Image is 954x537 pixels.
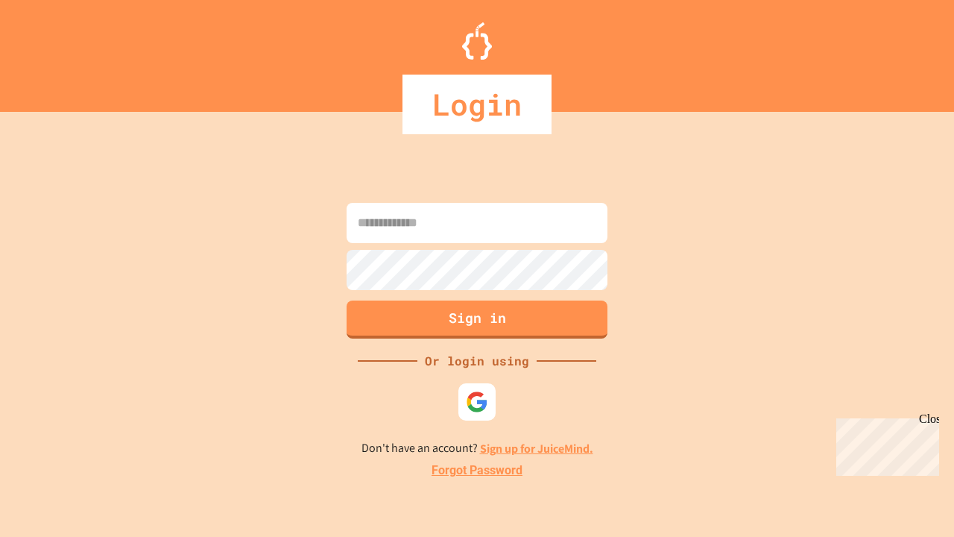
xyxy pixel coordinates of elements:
[432,462,522,480] a: Forgot Password
[480,441,593,456] a: Sign up for JuiceMind.
[466,391,488,413] img: google-icon.svg
[417,352,537,370] div: Or login using
[462,22,492,60] img: Logo.svg
[402,75,552,134] div: Login
[6,6,103,95] div: Chat with us now!Close
[347,301,607,339] button: Sign in
[361,439,593,458] p: Don't have an account?
[891,477,939,522] iframe: chat widget
[830,412,939,476] iframe: chat widget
